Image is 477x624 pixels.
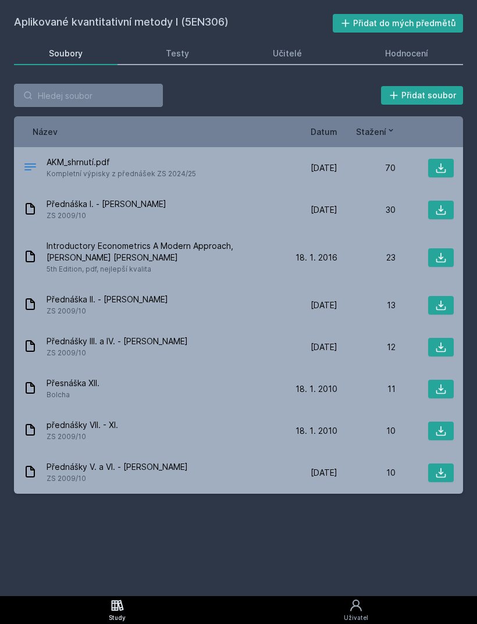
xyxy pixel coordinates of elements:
[47,473,188,484] span: ZS 2009/10
[47,431,118,443] span: ZS 2009/10
[296,252,337,263] span: 18. 1. 2016
[337,341,396,353] div: 12
[47,156,196,168] span: AKM_shrnutí.pdf
[47,377,99,389] span: Přesnáška XII.
[273,48,302,59] div: Učitelé
[47,210,166,222] span: ZS 2009/10
[238,42,337,65] a: Učitelé
[296,425,337,437] span: 18. 1. 2010
[166,48,189,59] div: Testy
[385,48,428,59] div: Hodnocení
[311,126,337,138] button: Datum
[47,240,275,263] span: Introductory Econometrics A Modern Approach, [PERSON_NAME] [PERSON_NAME]
[47,198,166,210] span: Přednáška I. - [PERSON_NAME]
[47,461,188,473] span: Přednášky V. a VI. - [PERSON_NAME]
[344,614,368,622] div: Uživatel
[311,162,337,174] span: [DATE]
[356,126,386,138] span: Stažení
[47,347,188,359] span: ZS 2009/10
[337,162,396,174] div: 70
[337,425,396,437] div: 10
[47,305,168,317] span: ZS 2009/10
[47,419,118,431] span: přednášky VII. - XI.
[33,126,58,138] button: Název
[14,84,163,107] input: Hledej soubor
[14,14,333,33] h2: Aplikované kvantitativní metody I (5EN306)
[337,467,396,479] div: 10
[337,252,396,263] div: 23
[109,614,126,622] div: Study
[311,204,337,216] span: [DATE]
[47,294,168,305] span: Přednáška II. - [PERSON_NAME]
[311,299,337,311] span: [DATE]
[381,86,464,105] button: Přidat soubor
[47,336,188,347] span: Přednášky III. a IV. - [PERSON_NAME]
[47,389,99,401] span: Bolcha
[337,299,396,311] div: 13
[333,14,464,33] button: Přidat do mých předmětů
[296,383,337,395] span: 18. 1. 2010
[311,341,337,353] span: [DATE]
[356,126,396,138] button: Stažení
[47,263,275,275] span: 5th Edition, pdf, nejlepší kvalita
[311,467,337,479] span: [DATE]
[337,204,396,216] div: 30
[337,383,396,395] div: 11
[14,42,118,65] a: Soubory
[47,168,196,180] span: Kompletní výpisky z přednášek ZS 2024/25
[351,42,464,65] a: Hodnocení
[131,42,225,65] a: Testy
[23,160,37,177] div: PDF
[49,48,83,59] div: Soubory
